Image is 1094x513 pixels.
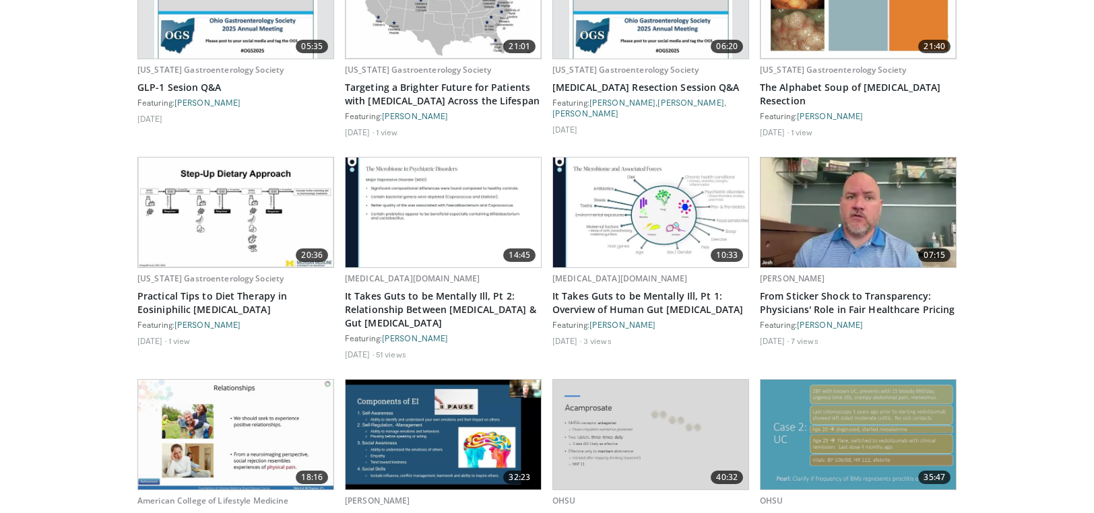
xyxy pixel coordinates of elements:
[791,127,813,137] li: 1 view
[137,319,334,330] div: Featuring:
[137,113,163,124] li: [DATE]
[760,81,957,108] a: The Alphabet Soup of [MEDICAL_DATA] Resection
[553,380,748,489] a: 40:32
[760,335,789,346] li: [DATE]
[552,289,749,316] a: It Takes Guts to be Mentally Ill, Pt 1: Overview of Human Gut [MEDICAL_DATA]
[553,158,748,267] a: 10:33
[345,273,480,284] a: [MEDICAL_DATA][DOMAIN_NAME]
[345,495,410,506] a: [PERSON_NAME]
[345,81,542,108] a: Targeting a Brighter Future for Patients with [MEDICAL_DATA] Across the Lifespan
[137,64,284,75] a: [US_STATE] Gastroenterology Society
[345,110,542,121] div: Featuring:
[761,380,956,489] a: 35:47
[760,289,957,316] a: From Sticker Shock to Transparency: Physicians' Role in Fair Healthcare Pricing
[139,158,333,267] img: 02da8b94-d029-47dc-9cb2-368418643d6b.620x360_q85_upscale.jpg
[346,380,541,489] img: 3b48c5f2-d90e-4041-9e96-c5aa636cf589.620x360_q85_upscale.jpg
[760,110,957,121] div: Featuring:
[552,319,749,330] div: Featuring:
[138,158,333,267] a: 20:36
[137,495,289,506] a: American College of Lifestyle Medicine
[791,335,818,346] li: 7 views
[296,40,328,53] span: 05:35
[552,335,581,346] li: [DATE]
[711,471,743,484] span: 40:32
[761,380,956,489] img: 3939e976-993b-4c33-856d-e73d50104696.620x360_q85_upscale.jpg
[552,273,687,284] a: [MEDICAL_DATA][DOMAIN_NAME]
[589,320,655,329] a: [PERSON_NAME]
[174,98,240,107] a: [PERSON_NAME]
[711,248,743,262] span: 10:33
[760,319,957,330] div: Featuring:
[553,380,748,489] img: 343b37b9-655f-4a56-8e4b-e689fe003eff.620x360_q85_upscale.jpg
[503,40,536,53] span: 21:01
[382,333,448,343] a: [PERSON_NAME]
[346,380,541,489] a: 32:23
[137,335,166,346] li: [DATE]
[296,471,328,484] span: 18:16
[760,495,783,506] a: OHSU
[137,273,284,284] a: [US_STATE] Gastroenterology Society
[589,98,655,107] a: [PERSON_NAME]
[761,158,956,267] a: 07:15
[797,111,863,121] a: [PERSON_NAME]
[918,471,951,484] span: 35:47
[345,289,542,330] a: It Takes Guts to be Mentally Ill, Pt 2: Relationship Between [MEDICAL_DATA] & Gut [MEDICAL_DATA]
[552,97,749,118] div: Featuring: , ,
[382,111,448,121] a: [PERSON_NAME]
[918,248,951,262] span: 07:15
[760,273,825,284] a: [PERSON_NAME]
[760,127,789,137] li: [DATE]
[138,380,333,489] img: fba43939-486a-4607-9896-665c2e7453bb.620x360_q85_upscale.jpg
[711,40,743,53] span: 06:20
[552,108,618,118] a: [PERSON_NAME]
[296,248,328,262] span: 20:36
[345,127,374,137] li: [DATE]
[137,81,334,94] a: GLP-1 Sesion Q&A
[376,349,406,360] li: 51 views
[345,349,374,360] li: [DATE]
[552,495,575,506] a: OHSU
[760,64,906,75] a: [US_STATE] Gastroenterology Society
[503,248,536,262] span: 14:45
[657,98,723,107] a: [PERSON_NAME]
[168,335,191,346] li: 1 view
[583,335,612,346] li: 3 views
[918,40,951,53] span: 21:40
[552,64,699,75] a: [US_STATE] Gastroenterology Society
[376,127,398,137] li: 1 view
[138,380,333,489] a: 18:16
[345,64,491,75] a: [US_STATE] Gastroenterology Society
[137,97,334,108] div: Featuring:
[503,471,536,484] span: 32:23
[346,158,541,267] a: 14:45
[345,333,542,343] div: Featuring:
[137,289,334,316] a: Practical Tips to Diet Therapy in Eosiniphilic [MEDICAL_DATA]
[174,320,240,329] a: [PERSON_NAME]
[346,158,541,267] img: 45d9ed29-37ad-44fa-b6cc-1065f856441c.620x360_q85_upscale.jpg
[553,158,748,267] img: 51724df2-434c-406a-b0c1-505982fcfd33.620x360_q85_upscale.jpg
[797,320,863,329] a: [PERSON_NAME]
[761,158,956,267] img: 89f4f51b-3f84-415b-b8a3-f66638491610.620x360_q85_upscale.jpg
[552,81,749,94] a: [MEDICAL_DATA] Resection Session Q&A
[552,124,578,135] li: [DATE]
